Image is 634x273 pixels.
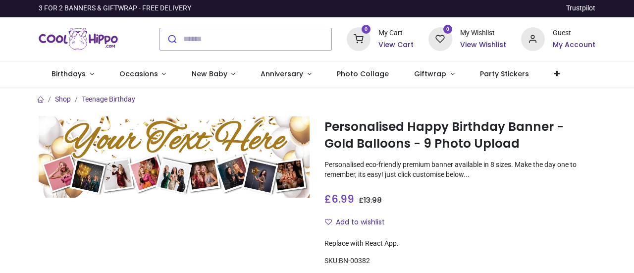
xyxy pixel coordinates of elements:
div: Guest [553,28,595,38]
span: 6.99 [331,192,354,206]
div: My Wishlist [460,28,506,38]
a: Anniversary [248,61,324,87]
a: 0 [428,34,452,42]
span: Occasions [119,69,158,79]
h1: Personalised Happy Birthday Banner - Gold Balloons - 9 Photo Upload [324,118,595,153]
span: £ [324,192,354,206]
span: 13.98 [364,195,382,205]
sup: 0 [443,25,453,34]
a: Occasions [106,61,179,87]
a: Teenage Birthday [82,95,135,103]
span: Anniversary [261,69,303,79]
div: 3 FOR 2 BANNERS & GIFTWRAP - FREE DELIVERY [39,3,191,13]
a: Logo of Cool Hippo [39,25,118,53]
div: SKU: [324,256,595,266]
span: Birthdays [52,69,86,79]
a: Giftwrap [402,61,468,87]
button: Submit [160,28,183,50]
button: Add to wishlistAdd to wishlist [324,214,393,231]
a: Trustpilot [566,3,595,13]
span: BN-00382 [339,257,370,265]
a: Shop [55,95,71,103]
span: New Baby [192,69,227,79]
a: View Cart [378,40,414,50]
div: Replace with React App. [324,239,595,249]
a: My Account [553,40,595,50]
span: Photo Collage [337,69,389,79]
sup: 0 [362,25,371,34]
span: Party Stickers [480,69,529,79]
a: 0 [347,34,370,42]
div: My Cart [378,28,414,38]
i: Add to wishlist [325,218,332,225]
p: Personalised eco-friendly premium banner available in 8 sizes. Make the day one to remember, its ... [324,160,595,179]
a: New Baby [179,61,248,87]
span: £ [359,195,382,205]
span: Giftwrap [414,69,446,79]
a: View Wishlist [460,40,506,50]
a: Birthdays [39,61,106,87]
img: Personalised Happy Birthday Banner - Gold Balloons - 9 Photo Upload [39,116,310,198]
img: Cool Hippo [39,25,118,53]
